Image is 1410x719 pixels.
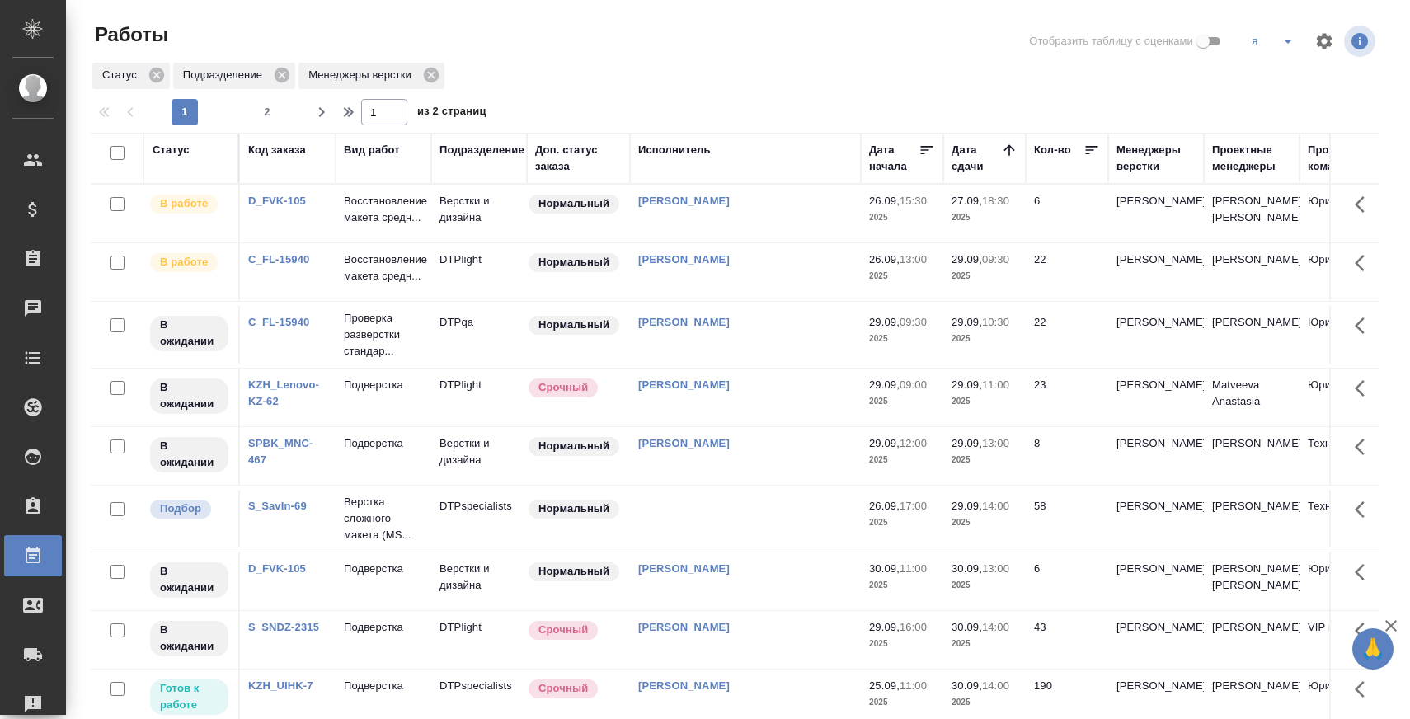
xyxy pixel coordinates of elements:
p: 2025 [952,393,1018,410]
p: [PERSON_NAME] [1116,435,1196,452]
td: DTPqa [431,306,527,364]
p: В ожидании [160,379,219,412]
a: [PERSON_NAME] [638,378,730,391]
span: Посмотреть информацию [1344,26,1379,57]
button: Здесь прячутся важные кнопки [1345,670,1384,709]
div: Проектная команда [1308,142,1387,175]
td: VIP клиенты [1300,611,1395,669]
p: 11:00 [900,679,927,692]
p: 29.09, [952,500,982,512]
p: В ожидании [160,563,219,596]
td: DTPlight [431,369,527,426]
p: [PERSON_NAME] [1116,561,1196,577]
p: 30.09, [952,562,982,575]
span: Работы [91,21,168,48]
p: [PERSON_NAME], [PERSON_NAME] [1212,561,1291,594]
a: SPBK_MNC-467 [248,437,313,466]
button: Здесь прячутся важные кнопки [1345,306,1384,345]
p: 29.09, [952,378,982,391]
p: Нормальный [538,254,609,270]
p: 12:00 [900,437,927,449]
p: Готов к работе [160,680,219,713]
p: В работе [160,195,208,212]
p: 26.09, [869,500,900,512]
p: В ожидании [160,438,219,471]
p: 14:00 [982,621,1009,633]
td: Юридический [1300,369,1395,426]
p: 2025 [952,452,1018,468]
p: 2025 [952,209,1018,226]
td: 22 [1026,306,1108,364]
p: 2025 [869,452,935,468]
p: 29.09, [952,437,982,449]
p: 14:00 [982,500,1009,512]
td: [PERSON_NAME] [1204,243,1300,301]
p: Подверстка [344,435,423,452]
td: DTPlight [431,243,527,301]
td: [PERSON_NAME] [1204,611,1300,669]
p: Нормальный [538,317,609,333]
div: Подразделение [439,142,524,158]
p: 2025 [869,268,935,284]
td: 6 [1026,185,1108,242]
td: 22 [1026,243,1108,301]
p: 27.09, [952,195,982,207]
a: C_FL-15940 [248,316,309,328]
a: [PERSON_NAME] [638,679,730,692]
div: Исполнитель назначен, приступать к работе пока рано [148,314,230,353]
p: В ожидании [160,622,219,655]
p: 30.09, [869,562,900,575]
p: 13:00 [900,253,927,266]
p: Подверстка [344,377,423,393]
p: 2025 [869,209,935,226]
p: [PERSON_NAME] [1116,377,1196,393]
td: Юридический [1300,243,1395,301]
a: [PERSON_NAME] [638,316,730,328]
p: [PERSON_NAME] [1116,193,1196,209]
button: Здесь прячутся важные кнопки [1345,427,1384,467]
p: Менеджеры верстки [308,67,417,83]
p: Нормальный [538,563,609,580]
a: S_SavIn-69 [248,500,307,512]
div: Статус [92,63,170,89]
p: 2025 [869,636,935,652]
button: Здесь прячутся важные кнопки [1345,552,1384,592]
td: Технический [1300,490,1395,547]
p: 15:30 [900,195,927,207]
a: [PERSON_NAME] [638,621,730,633]
p: 29.09, [869,621,900,633]
p: 2025 [952,515,1018,531]
div: Исполнитель выполняет работу [148,251,230,274]
div: Менеджеры верстки [298,63,444,89]
p: 09:30 [900,316,927,328]
p: Нормальный [538,438,609,454]
p: В ожидании [160,317,219,350]
p: 29.09, [869,437,900,449]
p: 11:00 [982,378,1009,391]
p: 11:00 [900,562,927,575]
p: Нормальный [538,500,609,517]
div: Исполнитель назначен, приступать к работе пока рано [148,619,230,658]
div: Доп. статус заказа [535,142,622,175]
button: Здесь прячутся важные кнопки [1345,490,1384,529]
p: 13:00 [982,562,1009,575]
a: D_FVK-105 [248,562,306,575]
p: 25.09, [869,679,900,692]
p: Подверстка [344,619,423,636]
td: Matveeva Anastasia [1204,369,1300,426]
p: 30.09, [952,679,982,692]
p: Восстановление макета средн... [344,251,423,284]
td: Верстки и дизайна [431,427,527,485]
div: Можно подбирать исполнителей [148,498,230,520]
td: Верстки и дизайна [431,185,527,242]
p: Срочный [538,379,588,396]
p: Подверстка [344,561,423,577]
span: Отобразить таблицу с оценками [1029,33,1193,49]
p: [PERSON_NAME] [1116,251,1196,268]
p: 26.09, [869,195,900,207]
p: Восстановление макета средн... [344,193,423,226]
span: из 2 страниц [417,101,486,125]
button: Здесь прячутся важные кнопки [1345,185,1384,224]
p: 2025 [952,636,1018,652]
p: 09:00 [900,378,927,391]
